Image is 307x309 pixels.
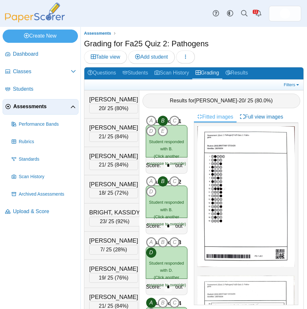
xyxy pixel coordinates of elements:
div: / 25 ( ) [89,273,138,283]
i: C [169,176,180,187]
small: (Click another response to override) [147,261,186,287]
span: Upload & Score [13,208,76,215]
img: PaperScorer [3,3,67,22]
span: Rubrics [19,139,76,145]
div: / 25 ( ) [89,188,138,198]
a: Create New [3,29,78,42]
div: [PERSON_NAME] [89,236,138,245]
span: Student responded with B. [149,139,184,151]
span: Student responded with D. [149,261,184,273]
div: Score: [146,279,163,295]
a: Classes [3,64,79,80]
small: (Click another response to override) [147,200,186,226]
span: Assessments [13,103,70,110]
a: Full view images [237,111,286,122]
span: 23 [100,219,106,224]
i: A [146,116,156,126]
div: [PERSON_NAME] [89,95,138,104]
span: Assessments [84,31,111,36]
a: Rubrics [9,134,79,150]
span: Dashboard [13,51,76,58]
span: 21 [99,162,105,167]
a: Scan History [151,67,192,79]
img: ps.hreErqNOxSkiDGg1 [280,8,290,19]
div: [PERSON_NAME] [89,123,138,132]
div: / 25 ( ) [89,245,138,255]
span: 80.0% [256,98,271,103]
i: B [158,298,168,308]
i: A [146,176,156,187]
a: Scan History [9,169,79,185]
span: Standards [19,156,76,163]
span: 72% [116,190,127,196]
span: 76% [116,275,127,280]
div: [PERSON_NAME] [89,152,138,160]
span: Classes [13,68,71,75]
a: Archived Assessments [9,187,79,202]
span: 84% [116,162,127,167]
a: Fitted images [194,111,237,122]
i: D [146,126,156,136]
a: Table view [84,51,127,63]
div: / 25 ( ) [89,132,138,142]
a: Performance Bands [9,117,79,132]
span: Table view [91,54,120,60]
a: Upload & Score [3,204,79,220]
a: Results [222,67,251,79]
a: Students [3,82,79,97]
h1: Grading for Fa25 Quiz 2: Pathogens [84,38,209,49]
span: Add student [135,54,168,60]
div: / 25 ( ) [89,217,140,226]
i: E [158,126,168,136]
div: [PERSON_NAME] [89,293,138,301]
a: Dashboard [3,47,79,62]
span: Scan History [19,174,76,180]
span: 80% [116,106,127,111]
i: D [146,187,156,197]
i: B [158,116,168,126]
i: B [158,237,168,247]
i: C [169,116,180,126]
i: A [146,298,156,308]
span: Students [13,86,76,93]
i: C [169,298,180,308]
div: out of 1 [174,279,187,295]
a: Standards [9,152,79,167]
span: 20 [99,106,105,111]
small: (Click another response to override) [147,139,186,166]
div: [PERSON_NAME] [89,180,138,189]
span: 18 [99,190,105,196]
div: / 25 ( ) [89,104,138,113]
span: 19 [99,275,105,280]
div: [PERSON_NAME] [89,265,138,273]
span: [PERSON_NAME] [195,98,237,103]
span: 28% [115,247,125,252]
a: Students [119,67,151,79]
span: 92% [117,219,128,224]
a: Alerts [251,6,266,21]
a: ps.hreErqNOxSkiDGg1 [269,6,301,21]
span: 21 [99,134,105,139]
a: Assessments [3,99,79,115]
i: C [169,237,180,247]
span: 84% [116,303,127,309]
div: Results for - / 25 ( ) [143,94,301,108]
div: BRIGHT, KASSIDY [89,208,140,217]
a: Filters [282,82,302,88]
i: B [158,176,168,187]
span: 20 [239,98,245,103]
img: 3181857_OCTOBER_1_2025T15_45_2_544000000.jpeg [197,126,295,267]
a: Add student [128,51,175,63]
span: 84% [116,134,127,139]
span: Student responded with B. [149,200,184,212]
i: A [146,237,156,247]
span: Micah Willis [280,8,290,19]
div: / 25 ( ) [89,160,138,170]
span: 7 [100,247,103,252]
span: 21 [99,303,105,309]
span: Performance Bands [19,121,76,128]
a: Questions [84,67,119,79]
a: PaperScorer [3,18,67,23]
a: Grading [192,67,222,79]
span: Archived Assessments [19,191,76,198]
